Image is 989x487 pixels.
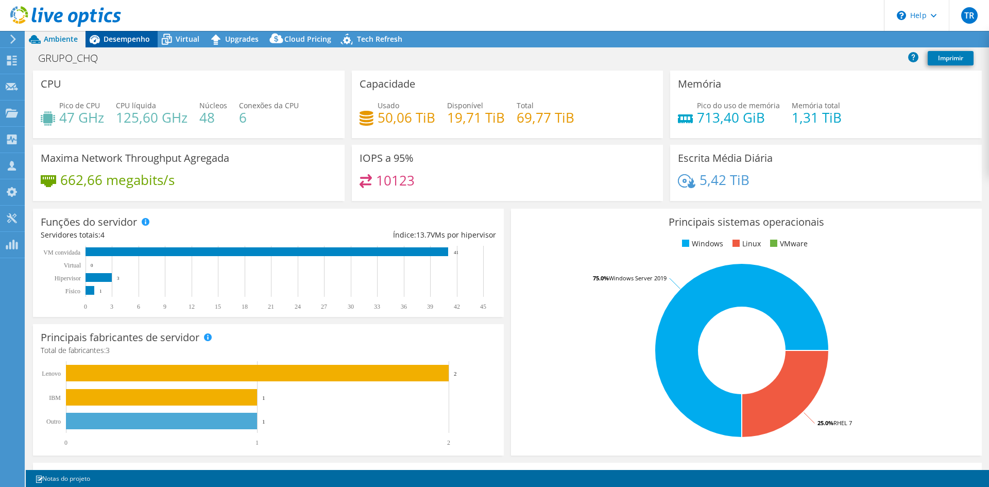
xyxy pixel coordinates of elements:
text: 1 [262,418,265,425]
span: 4 [100,230,105,240]
text: 1 [262,395,265,401]
h3: IOPS a 95% [360,153,414,164]
tspan: Windows Server 2019 [609,274,667,282]
h3: Principais fabricantes de servidor [41,332,199,343]
h4: 50,06 TiB [378,112,435,123]
div: Servidores totais: [41,229,268,241]
span: CPU líquida [116,100,156,110]
span: Virtual [176,34,199,44]
h3: Escrita Média Diária [678,153,773,164]
text: 15 [215,303,221,310]
span: Pico do uso de memória [697,100,780,110]
h4: 1,31 TiB [792,112,842,123]
text: VM convidada [43,249,80,256]
a: Notas do projeto [28,472,97,485]
tspan: 25.0% [817,419,833,427]
h3: Funções do servidor [41,216,137,228]
li: Linux [730,238,761,249]
text: 21 [268,303,274,310]
span: Ambiente [44,34,78,44]
text: 2 [454,371,457,377]
tspan: RHEL 7 [833,419,852,427]
text: 24 [295,303,301,310]
span: Cloud Pricing [284,34,331,44]
text: 0 [64,439,67,446]
text: 1 [99,289,102,294]
span: 13.7 [416,230,431,240]
span: Memória total [792,100,840,110]
span: Usado [378,100,399,110]
h4: 662,66 megabits/s [60,174,175,186]
tspan: Físico [65,288,80,295]
text: 1 [255,439,259,446]
tspan: 75.0% [593,274,609,282]
text: 6 [137,303,140,310]
text: Outro [46,418,61,425]
h4: 125,60 GHz [116,112,187,123]
text: 41 [454,250,458,255]
h4: 10123 [376,175,415,186]
text: 3 [117,276,120,281]
text: 9 [163,303,166,310]
h3: CPU [41,78,61,90]
text: 2 [447,439,450,446]
span: 3 [106,345,110,355]
h4: 5,42 TiB [700,174,749,186]
h3: Memória [678,78,721,90]
div: Índice: VMs por hipervisor [268,229,496,241]
text: Lenovo [42,370,61,377]
span: Total [517,100,534,110]
text: 30 [348,303,354,310]
text: 18 [242,303,248,310]
span: Pico de CPU [59,100,100,110]
h4: Total de fabricantes: [41,345,496,356]
span: Desempenho [104,34,150,44]
text: Virtual [64,262,81,269]
span: Upgrades [225,34,259,44]
li: Windows [679,238,723,249]
text: 39 [427,303,433,310]
span: Tech Refresh [357,34,402,44]
text: 0 [84,303,87,310]
span: Conexões da CPU [239,100,299,110]
h4: 47 GHz [59,112,104,123]
h4: 48 [199,112,227,123]
text: 3 [110,303,113,310]
text: 0 [91,263,93,268]
li: VMware [768,238,808,249]
text: 45 [480,303,486,310]
text: 36 [401,303,407,310]
span: Disponível [447,100,483,110]
text: 12 [189,303,195,310]
text: 27 [321,303,327,310]
text: IBM [49,394,61,401]
h4: 69,77 TiB [517,112,574,123]
h1: GRUPO_CHQ [33,53,114,64]
h4: 6 [239,112,299,123]
text: Hipervisor [55,275,81,282]
h4: 713,40 GiB [697,112,780,123]
h3: Maxima Network Throughput Agregada [41,153,229,164]
h3: Principais sistemas operacionais [519,216,974,228]
h4: 19,71 TiB [447,112,505,123]
svg: \n [897,11,906,20]
span: Núcleos [199,100,227,110]
span: TR [961,7,978,24]
a: Imprimir [928,51,974,65]
text: 42 [454,303,460,310]
text: 33 [374,303,380,310]
h3: Capacidade [360,78,415,90]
